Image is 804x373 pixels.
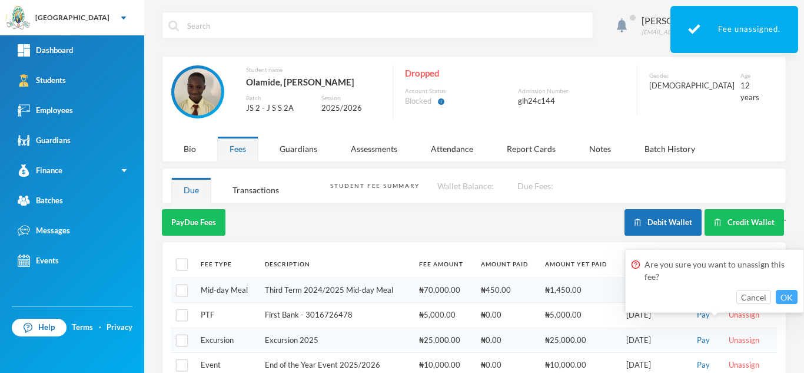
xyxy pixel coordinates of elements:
[18,44,73,57] div: Dashboard
[693,334,713,347] button: Pay
[620,251,687,278] th: Date Created
[217,136,258,161] div: Fees
[437,181,494,191] span: Wallet Balance:
[18,74,66,87] div: Students
[259,303,413,328] td: First Bank - 3016726478
[632,258,798,283] div: Are you sure you want to unassign this fee?
[776,290,798,304] button: OK
[6,6,30,30] img: logo
[107,322,132,334] a: Privacy
[539,251,620,278] th: Amount Yet Paid
[475,328,540,353] td: ₦0.00
[171,177,211,203] div: Due
[670,6,798,53] div: Fee unassigned.
[642,28,740,37] div: [EMAIL_ADDRESS][DOMAIN_NAME]
[338,136,410,161] div: Assessments
[620,328,687,353] td: [DATE]
[259,328,413,353] td: Excursion 2025
[475,278,540,303] td: ₦450.00
[518,95,625,107] div: glh24c144
[413,251,474,278] th: Fee Amount
[168,21,179,31] img: search
[517,181,553,191] span: Due Fees:
[18,225,70,237] div: Messages
[740,80,759,103] div: 12 years
[632,260,640,269] i: icon: question-circle-o
[174,68,221,115] img: STUDENT
[405,87,512,95] div: Account Status
[259,251,413,278] th: Description
[246,65,381,74] div: Student name
[736,290,771,304] button: Cancel
[405,65,440,81] span: Dropped
[413,278,474,303] td: ₦70,000.00
[437,98,445,105] i: info
[620,278,687,303] td: [DATE]
[649,71,735,80] div: Gender
[624,209,786,236] div: `
[246,74,381,90] div: Olamide, [PERSON_NAME]
[405,95,431,107] span: Blocked
[259,278,413,303] td: Third Term 2024/2025 Mid-day Meal
[99,322,101,334] div: ·
[35,12,109,23] div: [GEOGRAPHIC_DATA]
[705,209,784,236] button: Credit Wallet
[18,194,63,207] div: Batches
[725,334,763,347] button: Unassign
[632,136,707,161] div: Batch History
[162,209,225,236] button: PayDue Fees
[577,136,623,161] div: Notes
[620,303,687,328] td: [DATE]
[246,103,313,114] div: JS 2 - J S S 2A
[494,136,568,161] div: Report Cards
[475,303,540,328] td: ₦0.00
[418,136,486,161] div: Attendance
[246,94,313,103] div: Batch
[195,278,260,303] td: Mid-day Meal
[321,103,381,114] div: 2025/2026
[195,251,260,278] th: Fee Type
[267,136,330,161] div: Guardians
[12,319,67,336] a: Help
[18,255,59,267] div: Events
[72,322,93,334] a: Terms
[330,181,419,190] div: Student Fee Summary
[220,177,291,203] div: Transactions
[195,328,260,353] td: Excursion
[624,209,702,236] button: Debit Wallet
[539,303,620,328] td: ₦5,000.00
[18,164,62,177] div: Finance
[18,134,71,147] div: Guardians
[725,359,763,372] button: Unassign
[475,251,540,278] th: Amount Paid
[693,359,713,372] button: Pay
[740,71,759,80] div: Age
[413,328,474,353] td: ₦25,000.00
[539,278,620,303] td: ₦1,450.00
[413,303,474,328] td: ₦5,000.00
[649,80,735,92] div: [DEMOGRAPHIC_DATA]
[321,94,381,103] div: Session
[18,104,73,117] div: Employees
[195,303,260,328] td: PTF
[539,328,620,353] td: ₦25,000.00
[171,136,208,161] div: Bio
[518,87,625,95] div: Admission Number
[186,12,587,39] input: Search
